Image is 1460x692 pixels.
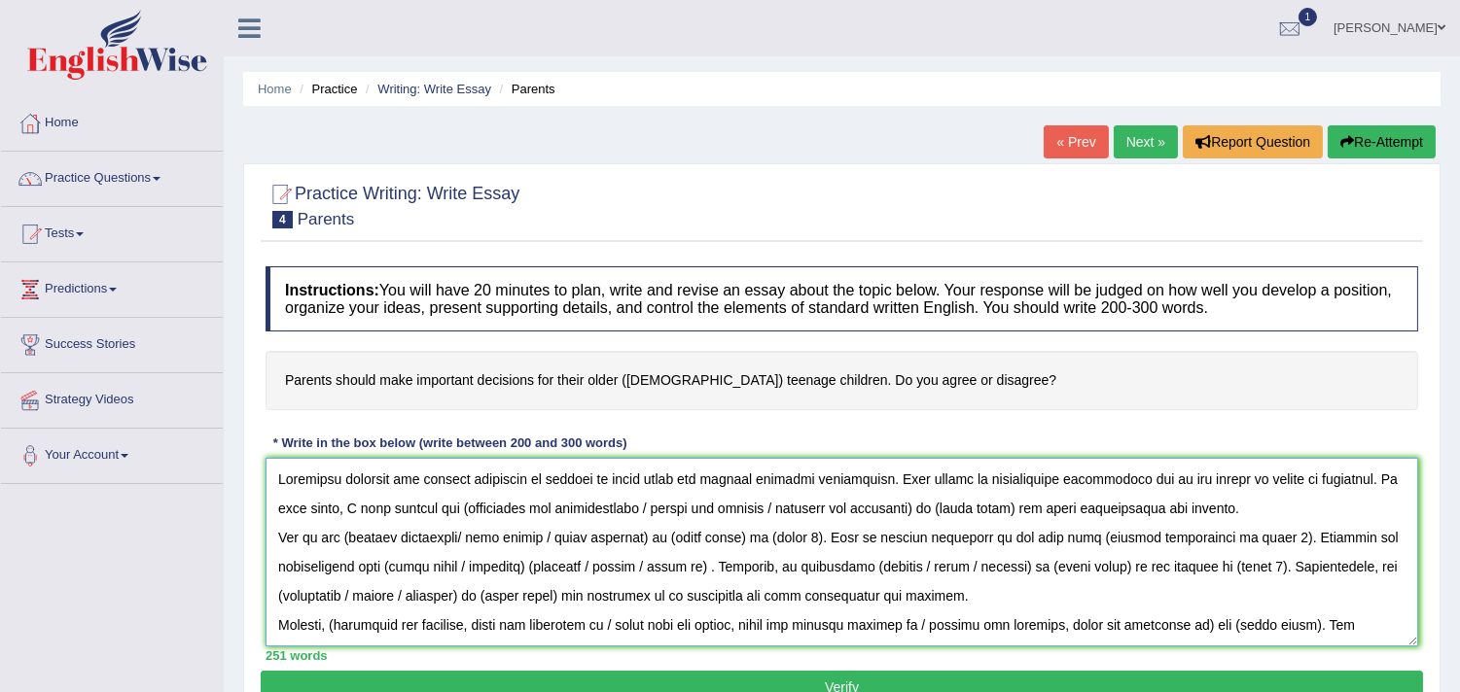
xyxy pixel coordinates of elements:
h4: Parents should make important decisions for their older ([DEMOGRAPHIC_DATA]) teenage children. Do... [266,351,1418,410]
a: Home [1,96,223,145]
b: Instructions: [285,282,379,298]
a: Home [258,82,292,96]
a: Predictions [1,262,223,311]
h4: You will have 20 minutes to plan, write and revise an essay about the topic below. Your response ... [266,266,1418,331]
a: « Prev [1044,125,1108,158]
button: Report Question [1183,125,1323,158]
a: Writing: Write Essay [377,82,491,96]
span: 1 [1299,8,1318,26]
small: Parents [298,210,355,228]
a: Success Stories [1,318,223,366]
div: 251 words [266,646,1418,665]
li: Parents [495,80,555,98]
h2: Practice Writing: Write Essay [266,180,519,228]
div: * Write in the box below (write between 200 and 300 words) [266,434,634,453]
button: Re-Attempt [1328,125,1436,158]
li: Practice [295,80,357,98]
a: Practice Questions [1,152,223,200]
a: Tests [1,207,223,256]
a: Your Account [1,429,223,477]
span: 4 [272,211,293,228]
a: Strategy Videos [1,373,223,422]
a: Next » [1114,125,1178,158]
